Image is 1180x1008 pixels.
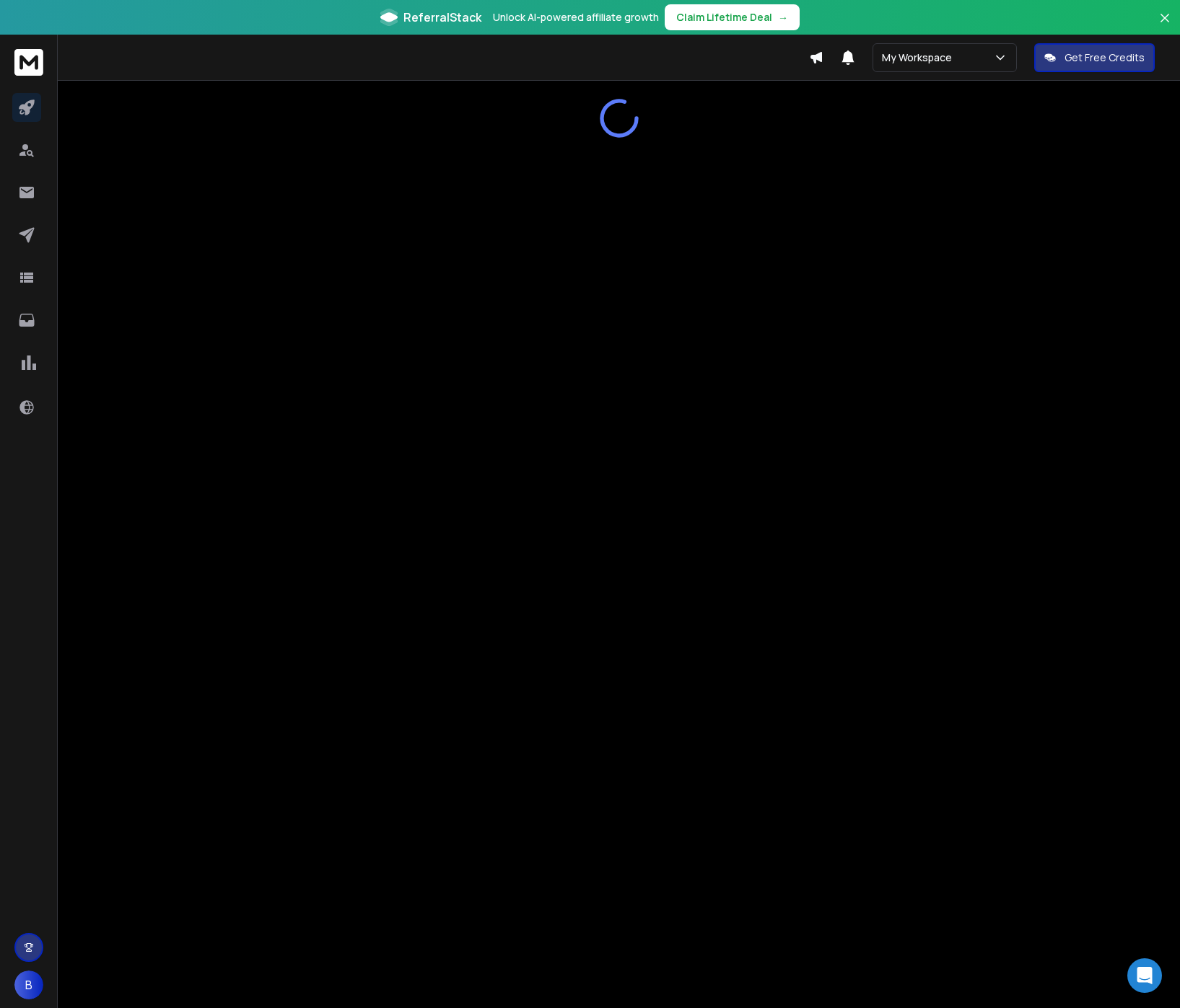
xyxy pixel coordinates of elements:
[493,10,659,25] p: Unlock AI-powered affiliate growth
[14,971,43,999] button: B
[403,9,481,26] span: ReferralStack
[882,50,958,65] p: My Workspace
[665,4,800,30] button: Claim Lifetime Deal→
[1155,9,1174,43] button: Close banner
[1127,958,1162,993] div: Open Intercom Messenger
[1034,43,1155,72] button: Get Free Credits
[778,10,788,25] span: →
[1065,50,1145,65] p: Get Free Credits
